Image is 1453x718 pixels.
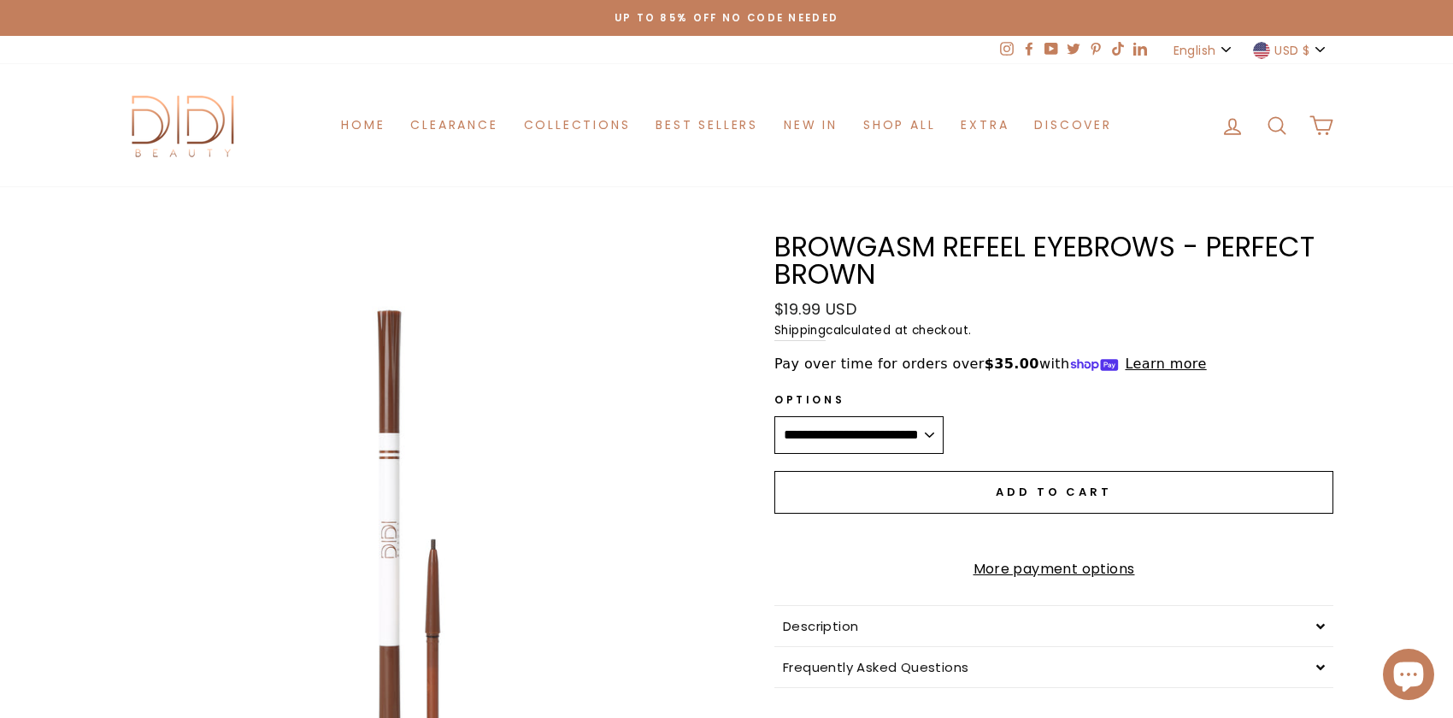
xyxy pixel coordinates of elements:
[774,321,1333,341] small: calculated at checkout.
[397,109,510,141] a: Clearance
[1274,41,1309,60] span: USD $
[996,484,1112,500] span: Add to cart
[328,109,1124,141] ul: Primary
[328,109,397,141] a: Home
[1248,36,1333,64] button: USD $
[783,617,858,635] span: Description
[1168,36,1239,64] button: English
[783,658,968,676] span: Frequently Asked Questions
[120,90,248,161] img: Didi Beauty Co.
[643,109,771,141] a: Best Sellers
[1021,109,1124,141] a: Discover
[615,11,839,25] span: Up to 85% off NO CODE NEEDED
[771,109,850,141] a: New in
[774,558,1333,580] a: More payment options
[850,109,948,141] a: Shop All
[948,109,1021,141] a: Extra
[1378,649,1439,704] inbox-online-store-chat: Shopify online store chat
[774,321,826,341] a: Shipping
[774,298,856,320] span: $19.99 USD
[511,109,644,141] a: Collections
[774,391,944,408] label: Options
[1174,41,1215,60] span: English
[774,233,1333,289] h1: Browgasm Refeel Eyebrows - Perfect Brown
[774,471,1333,514] button: Add to cart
